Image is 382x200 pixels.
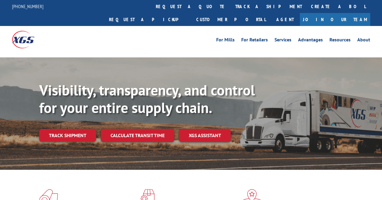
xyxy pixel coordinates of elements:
a: Join Our Team [300,13,370,26]
a: For Retailers [241,37,268,44]
a: Resources [329,37,351,44]
a: Track shipment [39,129,96,142]
a: For Mills [216,37,235,44]
a: About [357,37,370,44]
a: Request a pickup [104,13,192,26]
a: Agent [270,13,300,26]
a: Services [274,37,291,44]
a: [PHONE_NUMBER] [12,3,43,9]
a: XGS ASSISTANT [179,129,231,142]
a: Customer Portal [192,13,270,26]
b: Visibility, transparency, and control for your entire supply chain. [39,81,255,117]
a: Calculate transit time [101,129,174,142]
a: Advantages [298,37,323,44]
